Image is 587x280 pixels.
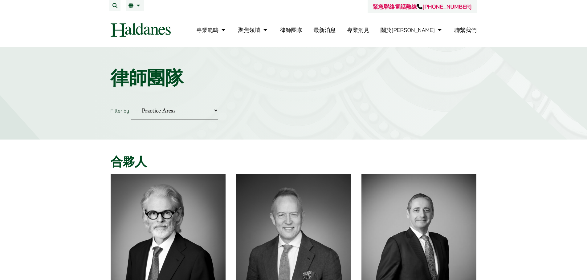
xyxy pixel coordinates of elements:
[238,26,269,34] a: 聚焦領域
[280,26,302,34] a: 律師團隊
[455,26,477,34] a: 聯繫我們
[196,26,227,34] a: 專業範疇
[111,67,477,89] h1: 律師團隊
[111,23,171,37] img: Logo of Haldanes
[128,3,142,8] a: 繁
[111,108,129,114] label: Filter by
[381,26,443,34] a: 關於何敦
[373,3,471,10] a: 緊急聯絡電話熱線[PHONE_NUMBER]
[111,154,477,169] h2: 合夥人
[313,26,336,34] a: 最新消息
[347,26,369,34] a: 專業洞見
